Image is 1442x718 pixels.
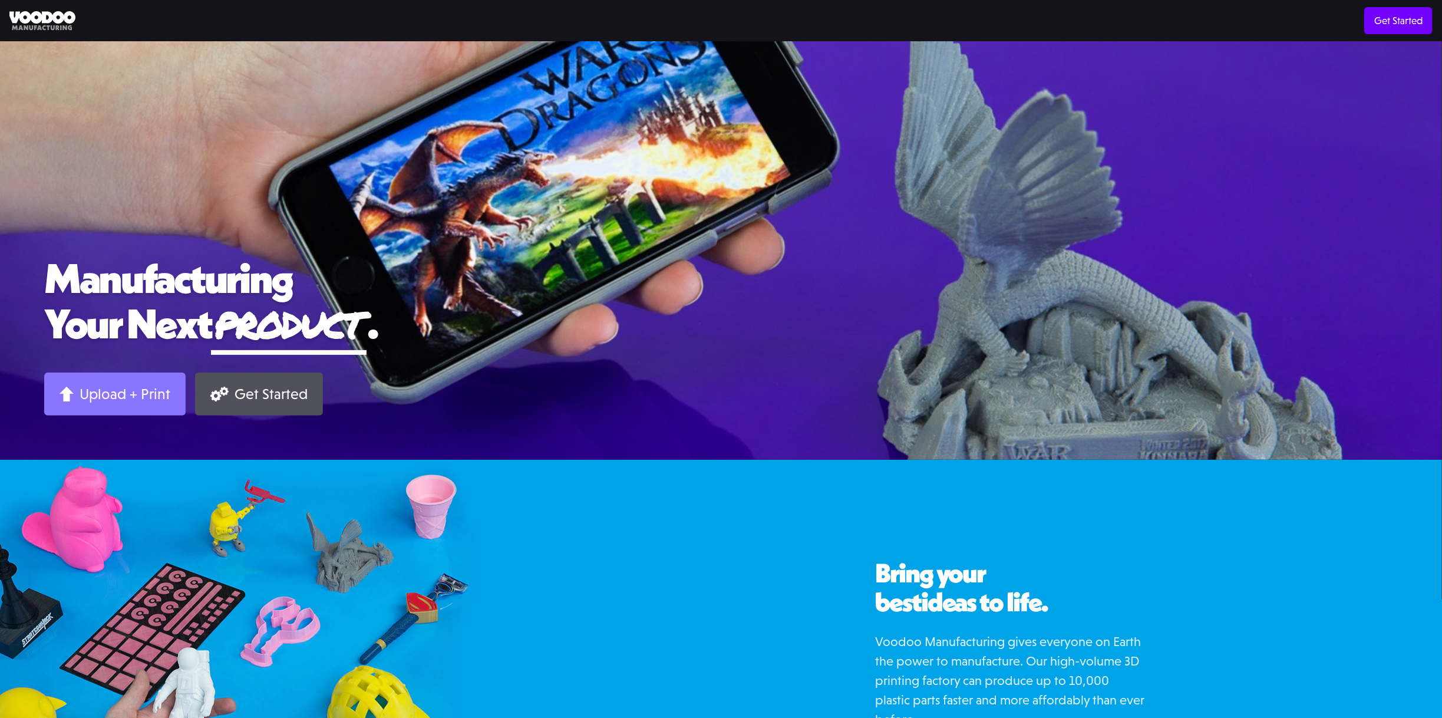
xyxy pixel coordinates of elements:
a: Upload + Print [44,373,186,416]
img: Gears [210,387,229,401]
div: Upload + Print [80,385,170,403]
img: Arrow up [60,387,74,401]
span: product [211,298,367,350]
a: Get Started [195,373,323,416]
span: ideas to life. [921,585,1048,618]
div: Get Started [235,385,308,403]
a: Get Started [1364,7,1433,34]
h1: Manufacturing Your Next . [44,255,1398,355]
h2: Bring your best [875,559,1146,617]
img: Voodoo Manufacturing logo [9,11,75,31]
